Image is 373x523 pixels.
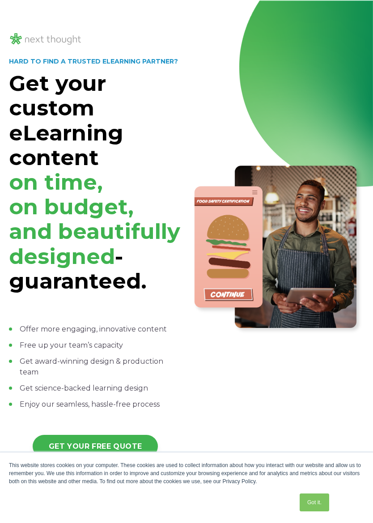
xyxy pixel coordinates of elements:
span: on time, [9,169,103,195]
img: NT_Logo_LightMode [9,32,82,47]
li: Offer more engaging, innovative content [9,324,182,335]
img: Food Service [191,163,364,336]
span: and beautifully designed [9,218,180,269]
strong: Get your custom eLearning content -guaranteed. [9,70,180,294]
li: Get award-winning design & production team [9,356,182,378]
a: GET YOUR FREE QUOTE [33,435,158,458]
div: This website stores cookies on your computer. These cookies are used to collect information about... [9,461,364,485]
li: Get science-backed learning design [9,383,182,394]
a: Got it. [300,493,329,511]
strong: HARD TO FIND A TRUSTED ELEARNING PARTNER? [9,57,178,65]
li: Free up your team’s capacity [9,340,182,351]
li: Enjoy our seamless, hassle-free process [9,399,182,410]
span: on budget, [9,194,134,220]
